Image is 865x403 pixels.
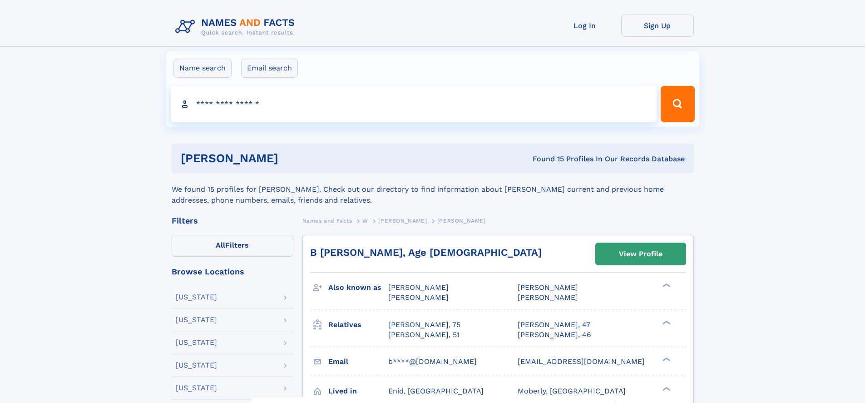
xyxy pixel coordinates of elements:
div: [US_STATE] [176,339,217,346]
a: [PERSON_NAME], 46 [518,330,591,340]
span: [PERSON_NAME] [518,293,578,302]
a: [PERSON_NAME], 75 [388,320,460,330]
h3: Email [328,354,388,369]
span: [PERSON_NAME] [518,283,578,292]
div: Browse Locations [172,268,293,276]
a: Sign Up [621,15,694,37]
h3: Lived in [328,383,388,399]
button: Search Button [661,86,694,122]
span: Moberly, [GEOGRAPHIC_DATA] [518,387,626,395]
a: B [PERSON_NAME], Age [DEMOGRAPHIC_DATA] [310,247,542,258]
div: [US_STATE] [176,384,217,392]
h3: Also known as [328,280,388,295]
span: W [362,218,368,224]
span: [PERSON_NAME] [378,218,427,224]
a: Log In [549,15,621,37]
a: [PERSON_NAME], 51 [388,330,460,340]
div: [US_STATE] [176,316,217,323]
label: Email search [241,59,298,78]
input: search input [171,86,657,122]
a: [PERSON_NAME], 47 [518,320,590,330]
img: Logo Names and Facts [172,15,302,39]
span: [PERSON_NAME] [388,283,449,292]
span: [PERSON_NAME] [437,218,486,224]
div: ❯ [660,386,671,392]
span: Enid, [GEOGRAPHIC_DATA] [388,387,484,395]
div: [US_STATE] [176,294,217,301]
a: [PERSON_NAME] [378,215,427,226]
a: Names and Facts [302,215,352,226]
h3: Relatives [328,317,388,333]
div: Found 15 Profiles In Our Records Database [405,154,685,164]
div: ❯ [660,283,671,289]
div: ❯ [660,356,671,362]
div: View Profile [619,244,662,264]
div: ❯ [660,319,671,325]
a: View Profile [596,243,686,265]
div: We found 15 profiles for [PERSON_NAME]. Check out our directory to find information about [PERSON... [172,173,694,206]
span: All [216,241,225,249]
span: [EMAIL_ADDRESS][DOMAIN_NAME] [518,357,645,366]
div: [US_STATE] [176,362,217,369]
label: Name search [173,59,232,78]
span: [PERSON_NAME] [388,293,449,302]
div: Filters [172,217,293,225]
a: W [362,215,368,226]
h1: [PERSON_NAME] [181,153,405,164]
label: Filters [172,235,293,257]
